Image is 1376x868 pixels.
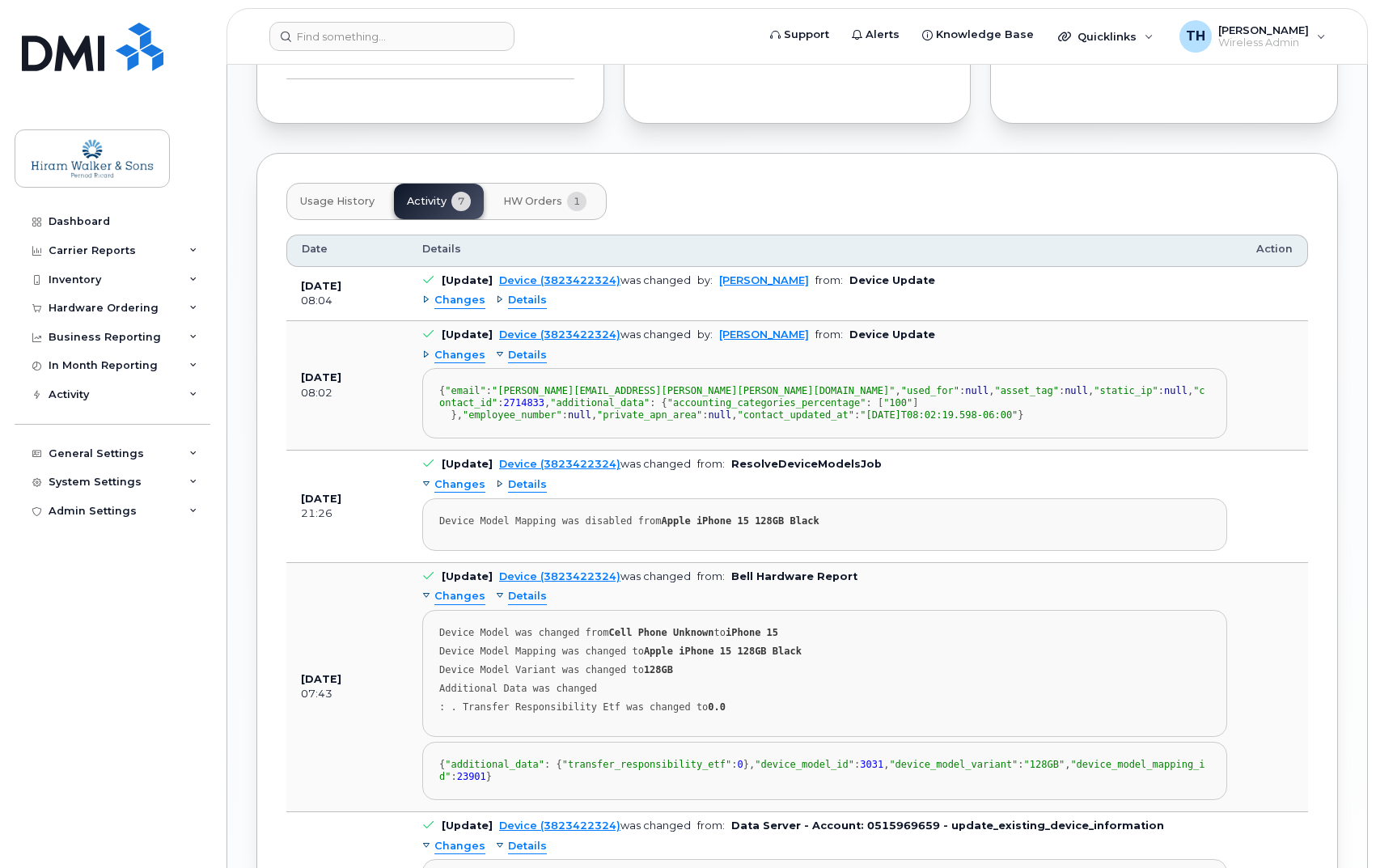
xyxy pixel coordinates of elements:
[644,646,802,657] strong: Apple iPhone 15 128GB Black
[301,493,341,505] b: [DATE]
[499,819,691,832] div: was changed
[667,397,866,409] span: "accounting_categories_percentage"
[731,819,1164,832] b: Data Server - Account: 0515969659 - update_existing_device_information
[697,458,725,470] span: from:
[434,477,485,493] span: Changes
[439,627,1210,639] div: Device Model was changed from to
[708,701,726,713] strong: 0.0
[719,328,809,341] a: [PERSON_NAME]
[731,458,882,470] b: ResolveDeviceModelsJob
[609,627,714,638] strong: Cell Phone Unknown
[994,385,1058,396] span: "asset_tag"
[499,570,691,582] div: was changed
[445,759,544,770] span: "additional_data"
[883,397,912,409] span: "100"
[784,27,829,43] span: Support
[697,819,725,832] span: from:
[439,701,1210,713] div: : . Transfer Responsibility Etf was changed to
[866,27,900,43] span: Alerts
[269,22,514,51] input: Find something...
[860,409,1018,421] span: "[DATE]T08:02:19.598-06:00"
[300,195,375,208] span: Usage History
[567,192,586,211] span: 1
[738,759,743,770] span: 0
[499,458,691,470] div: was changed
[439,759,1205,782] span: "device_model_mapping_id"
[301,371,341,383] b: [DATE]
[759,19,840,51] a: Support
[726,627,778,638] strong: iPhone 15
[439,385,1205,409] span: "contact_id"
[508,477,547,493] span: Details
[439,515,1210,527] div: Device Model Mapping was disabled from
[301,673,341,685] b: [DATE]
[434,839,485,854] span: Changes
[1024,759,1065,770] span: "128GB"
[815,328,843,341] span: from:
[1078,30,1137,43] span: Quicklinks
[508,589,547,604] span: Details
[849,274,935,286] b: Device Update
[301,386,393,400] div: 08:02
[439,385,1210,421] div: { : , : , : , : , : , : { : [ ] }, : , : , : }
[508,348,547,363] span: Details
[568,409,591,421] span: null
[1242,235,1308,267] th: Action
[439,683,1210,695] div: Additional Data was changed
[499,570,620,582] a: Device (3823422324)
[644,664,673,675] strong: 128GB
[965,385,989,396] span: null
[442,274,493,286] b: [Update]
[439,759,1210,783] div: { : { : }, : , : , : }
[499,274,620,286] a: Device (3823422324)
[442,458,493,470] b: [Update]
[434,348,485,363] span: Changes
[439,646,1210,658] div: Device Model Mapping was changed to
[1065,385,1088,396] span: null
[889,759,1018,770] span: "device_model_variant"
[442,570,493,582] b: [Update]
[434,589,485,604] span: Changes
[499,819,620,832] a: Device (3823422324)
[301,687,393,701] div: 07:43
[840,19,911,51] a: Alerts
[499,458,620,470] a: Device (3823422324)
[936,27,1034,43] span: Knowledge Base
[434,293,485,308] span: Changes
[301,294,393,308] div: 08:04
[1218,23,1309,36] span: [PERSON_NAME]
[755,759,854,770] span: "device_model_id"
[1168,20,1337,53] div: Tina Hart
[499,274,691,286] div: was changed
[422,242,461,256] span: Details
[492,385,895,396] span: "[PERSON_NAME][EMAIL_ADDRESS][PERSON_NAME][PERSON_NAME][DOMAIN_NAME]"
[860,759,883,770] span: 3031
[719,274,809,286] a: [PERSON_NAME]
[503,195,562,208] span: HW Orders
[499,328,620,341] a: Device (3823422324)
[503,397,544,409] span: 2714833
[697,274,713,286] span: by:
[597,409,702,421] span: "private_apn_area"
[463,409,562,421] span: "employee_number"
[302,242,328,256] span: Date
[499,328,691,341] div: was changed
[439,664,1210,676] div: Device Model Variant was changed to
[731,570,857,582] b: Bell Hardware Report
[708,409,731,421] span: null
[550,397,650,409] span: "additional_data"
[445,385,486,396] span: "email"
[697,328,713,341] span: by:
[911,19,1045,51] a: Knowledge Base
[849,328,935,341] b: Device Update
[815,274,843,286] span: from:
[442,819,493,832] b: [Update]
[457,771,486,782] span: 23901
[442,328,493,341] b: [Update]
[1047,20,1165,53] div: Quicklinks
[1094,385,1158,396] span: "static_ip"
[738,409,855,421] span: "contact_updated_at"
[508,293,547,308] span: Details
[1164,385,1188,396] span: null
[1218,36,1309,49] span: Wireless Admin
